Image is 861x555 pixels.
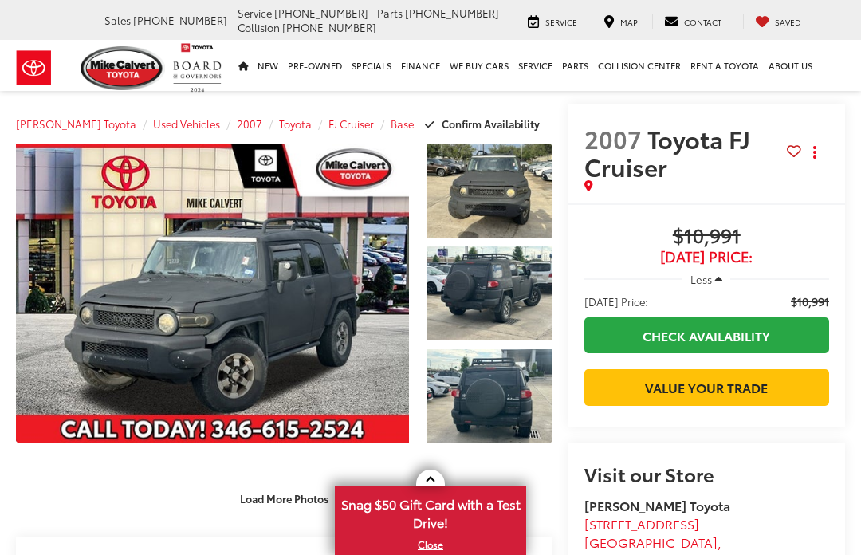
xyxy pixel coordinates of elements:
img: 2007 Toyota FJ Cruiser Base [425,143,553,239]
img: 2007 Toyota FJ Cruiser Base [425,246,553,342]
a: [PERSON_NAME] Toyota [16,116,136,131]
a: Parts [557,40,593,91]
span: Service [238,6,272,20]
a: FJ Cruiser [328,116,374,131]
span: [DATE] Price: [584,293,648,309]
a: Used Vehicles [153,116,220,131]
span: $10,991 [584,225,829,249]
span: [GEOGRAPHIC_DATA] [584,533,717,551]
img: 2007 Toyota FJ Cruiser Base [12,144,413,444]
button: Confirm Availability [416,110,552,138]
a: Finance [396,40,445,91]
a: Specials [347,40,396,91]
img: Mike Calvert Toyota [81,46,165,90]
a: Pre-Owned [283,40,347,91]
a: Service [516,14,589,29]
span: Toyota FJ Cruiser [584,121,750,183]
a: Toyota [279,116,312,131]
a: Map [592,14,650,29]
span: [PHONE_NUMBER] [282,20,376,34]
a: Expand Photo 3 [427,349,552,443]
span: [PHONE_NUMBER] [133,13,227,27]
span: 2007 [584,121,642,155]
span: Service [545,16,577,28]
a: About Us [764,40,817,91]
span: Sales [104,13,131,27]
a: Expand Photo 0 [16,144,409,443]
a: New [253,40,283,91]
span: dropdown dots [813,146,816,159]
a: Expand Photo 1 [427,144,552,238]
span: [DATE] Price: [584,249,829,265]
span: [STREET_ADDRESS] [584,514,699,533]
a: Collision Center [593,40,686,91]
a: Value Your Trade [584,369,829,405]
span: [PHONE_NUMBER] [405,6,499,20]
a: My Saved Vehicles [743,14,813,29]
a: Base [391,116,414,131]
button: Load More Photos [229,484,340,512]
button: Less [682,265,730,293]
img: 2007 Toyota FJ Cruiser Base [425,348,553,445]
span: Contact [684,16,721,28]
strong: [PERSON_NAME] Toyota [584,496,730,514]
h2: Visit our Store [584,463,829,484]
span: Less [690,272,712,286]
span: Confirm Availability [442,116,540,131]
a: Service [513,40,557,91]
span: Saved [775,16,801,28]
a: Rent a Toyota [686,40,764,91]
span: Collision [238,20,280,34]
a: Home [234,40,253,91]
span: $10,991 [791,293,829,309]
a: Check Availability [584,317,829,353]
span: Map [620,16,638,28]
span: Snag $50 Gift Card with a Test Drive! [336,487,525,536]
span: [PHONE_NUMBER] [274,6,368,20]
img: Toyota [4,42,64,94]
a: Contact [652,14,733,29]
a: 2007 [237,116,262,131]
span: Parts [377,6,403,20]
button: Actions [801,139,829,167]
a: Expand Photo 2 [427,246,552,340]
a: WE BUY CARS [445,40,513,91]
